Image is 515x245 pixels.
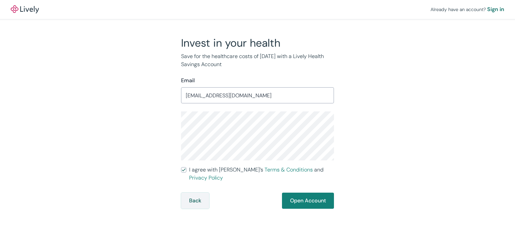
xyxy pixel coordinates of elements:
a: LivelyLively [11,5,39,13]
label: Email [181,77,195,85]
a: Privacy Policy [189,174,223,181]
button: Open Account [282,193,334,209]
h2: Invest in your health [181,36,334,50]
span: I agree with [PERSON_NAME]’s and [189,166,334,182]
img: Lively [11,5,39,13]
p: Save for the healthcare costs of [DATE] with a Lively Health Savings Account [181,52,334,68]
a: Terms & Conditions [265,166,313,173]
div: Already have an account? [431,5,504,13]
button: Back [181,193,209,209]
a: Sign in [487,5,504,13]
